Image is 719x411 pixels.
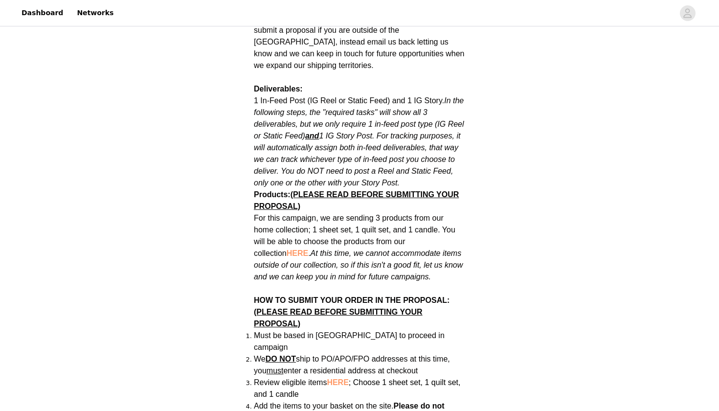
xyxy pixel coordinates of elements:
span: (PLEASE READ BEFORE SUBMITTING YOUR PROPOSAL) [254,190,459,210]
em: At this time, we cannot accommodate items outside of our collection, so if this isn't a good fit,... [254,249,463,281]
strong: and [305,132,319,140]
span: For this campaign, we are sending 3 products from our home collection; 1 sheet set, 1 quilt set, ... [254,214,463,281]
span: We ship to PO/APO/FPO addresses at this time, you enter a residential address at checkout [254,355,450,375]
a: Networks [71,2,119,24]
a: HERE [287,249,308,257]
span: Review eligible items [254,378,460,398]
span: Add the items to your basket on the site. [254,402,394,410]
span: ; Choose 1 sheet set, 1 quilt set, and 1 candle [254,378,460,398]
a: HERE [327,378,348,387]
span: 1 In-Feed Post (IG Reel or Static Feed) and 1 IG Story. [254,96,464,187]
div: avatar [683,5,692,21]
span: (PLEASE READ BEFORE SUBMITTING YOUR PROPOSAL) [254,308,423,328]
strong: HOW TO SUBMIT YOUR ORDER IN THE PROPOSAL: [254,296,449,328]
strong: Deliverables: [254,85,303,93]
em: In the following steps, the "required tasks" will show all 3 deliverables, but we only require 1 ... [254,96,464,187]
span: We don't currently ship worldwide, but hope to soon! Please do not submit a proposal if you are o... [254,2,465,69]
span: must [267,366,284,375]
strong: Products: [254,190,459,210]
span: Must be based in [GEOGRAPHIC_DATA] to proceed in campaign [254,331,445,351]
a: Dashboard [16,2,69,24]
strong: DO NOT [266,355,296,363]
